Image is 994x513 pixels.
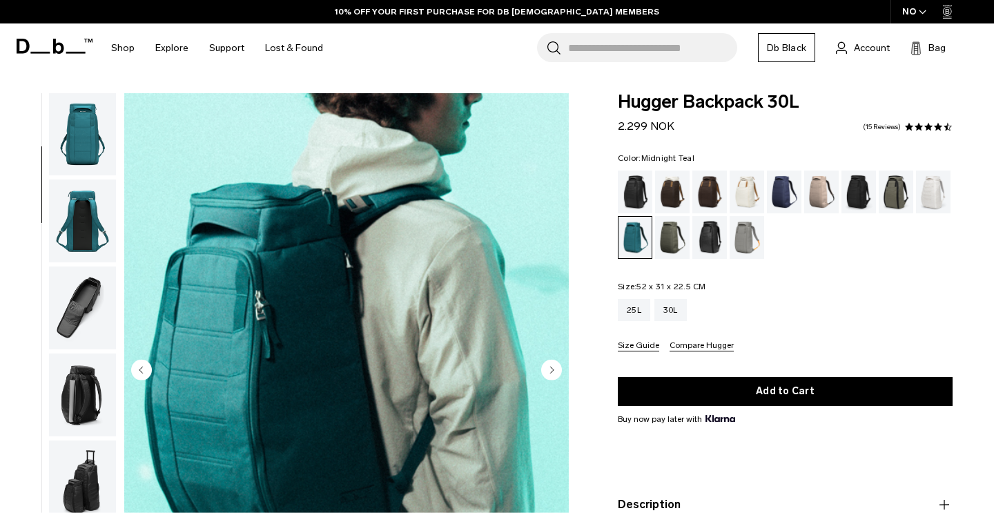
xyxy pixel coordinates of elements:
[49,180,116,262] img: Hugger Backpack 30L Midnight Teal
[618,341,659,351] button: Size Guide
[879,171,913,213] a: Forest Green
[265,23,323,72] a: Lost & Found
[670,341,734,351] button: Compare Hugger
[101,23,333,72] nav: Main Navigation
[692,216,727,259] a: Reflective Black
[836,39,890,56] a: Account
[758,33,815,62] a: Db Black
[618,377,953,406] button: Add to Cart
[618,93,953,111] span: Hugger Backpack 30L
[541,359,562,383] button: Next slide
[854,41,890,55] span: Account
[910,39,946,56] button: Bag
[916,171,951,213] a: Clean Slate
[618,299,650,321] a: 25L
[49,354,116,436] img: Hugger Backpack 30L Midnight Teal
[618,413,735,425] span: Buy now pay later with
[618,154,694,162] legend: Color:
[111,23,135,72] a: Shop
[155,23,188,72] a: Explore
[48,353,117,437] button: Hugger Backpack 30L Midnight Teal
[48,93,117,177] button: Hugger Backpack 30L Midnight Teal
[841,171,876,213] a: Charcoal Grey
[49,93,116,176] img: Hugger Backpack 30L Midnight Teal
[655,171,690,213] a: Cappuccino
[618,171,652,213] a: Black Out
[335,6,659,18] a: 10% OFF YOUR FIRST PURCHASE FOR DB [DEMOGRAPHIC_DATA] MEMBERS
[705,415,735,422] img: {"height" => 20, "alt" => "Klarna"}
[928,41,946,55] span: Bag
[48,179,117,263] button: Hugger Backpack 30L Midnight Teal
[730,216,764,259] a: Sand Grey
[618,216,652,259] a: Midnight Teal
[618,119,674,133] span: 2.299 NOK
[641,153,694,163] span: Midnight Teal
[209,23,244,72] a: Support
[636,282,705,291] span: 52 x 31 x 22.5 CM
[767,171,801,213] a: Blue Hour
[692,171,727,213] a: Espresso
[131,359,152,383] button: Previous slide
[863,124,901,130] a: 15 reviews
[730,171,764,213] a: Oatmilk
[654,299,687,321] a: 30L
[48,266,117,350] button: Hugger Backpack 30L Midnight Teal
[804,171,839,213] a: Fogbow Beige
[618,282,706,291] legend: Size:
[49,267,116,349] img: Hugger Backpack 30L Midnight Teal
[655,216,690,259] a: Moss Green
[618,496,953,513] button: Description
